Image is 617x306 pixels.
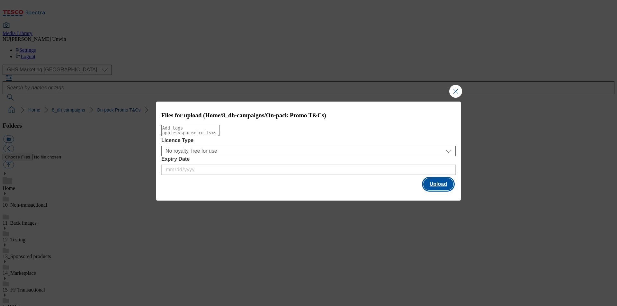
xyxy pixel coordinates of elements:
[161,156,456,162] label: Expiry Date
[161,138,456,143] label: Licence Type
[161,112,456,119] h3: Files for upload (Home/8_dh-campaigns/On-pack Promo T&Cs)
[449,85,462,98] button: Close Modal
[423,178,453,190] button: Upload
[156,102,461,201] div: Modal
